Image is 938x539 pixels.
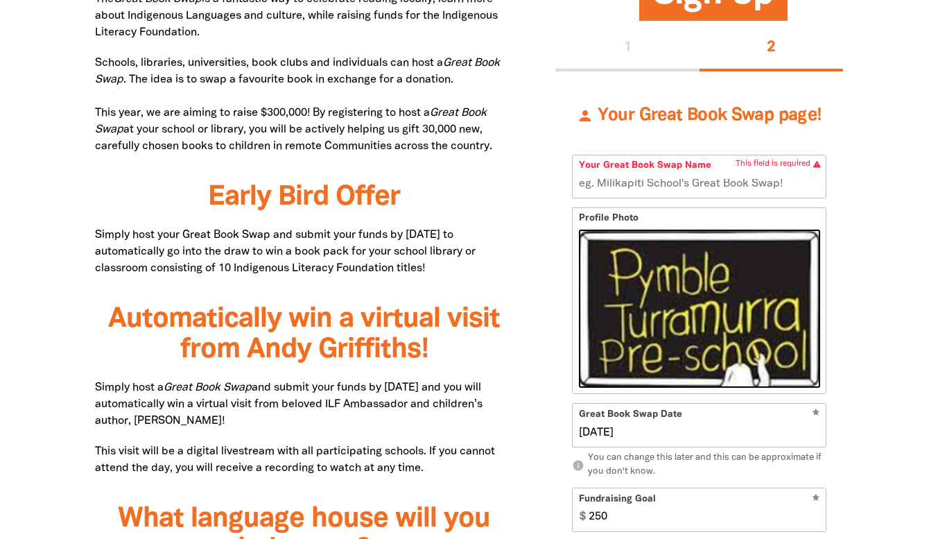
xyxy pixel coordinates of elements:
[582,489,826,531] input: eg. 350
[572,459,584,472] i: info
[555,27,700,71] button: Stage 1
[572,452,826,479] p: You can change this later and this can be approximate if you don't know.
[572,88,826,144] h3: Your Great Book Swap page!
[95,379,514,429] p: Simply host a and submit your funds by [DATE] and you will automatically win a virtual visit from...
[208,185,400,210] span: Early Bird Offer
[95,108,487,135] em: Great Book Swap
[164,383,252,393] em: Great Book Swap
[700,27,844,71] button: Stage 2
[579,426,820,441] input: Great Book Swap Date DD/MM/YYYY
[813,410,819,423] i: Required
[95,443,514,477] p: This visit will be a digital livestream with all participating schools. If you cannot attend the ...
[95,55,514,155] p: Schools, libraries, universities, book clubs and individuals can host a . The idea is to swap a f...
[573,155,826,198] input: eg. Milikapiti School's Great Book Swap!
[95,227,514,277] p: Simply host your Great Book Swap and submit your funds by [DATE] to automatically go into the dra...
[108,307,500,363] span: Automatically win a virtual visit from Andy Griffiths!
[573,489,586,531] span: $
[577,108,593,124] i: person
[95,58,500,85] em: Great Book Swap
